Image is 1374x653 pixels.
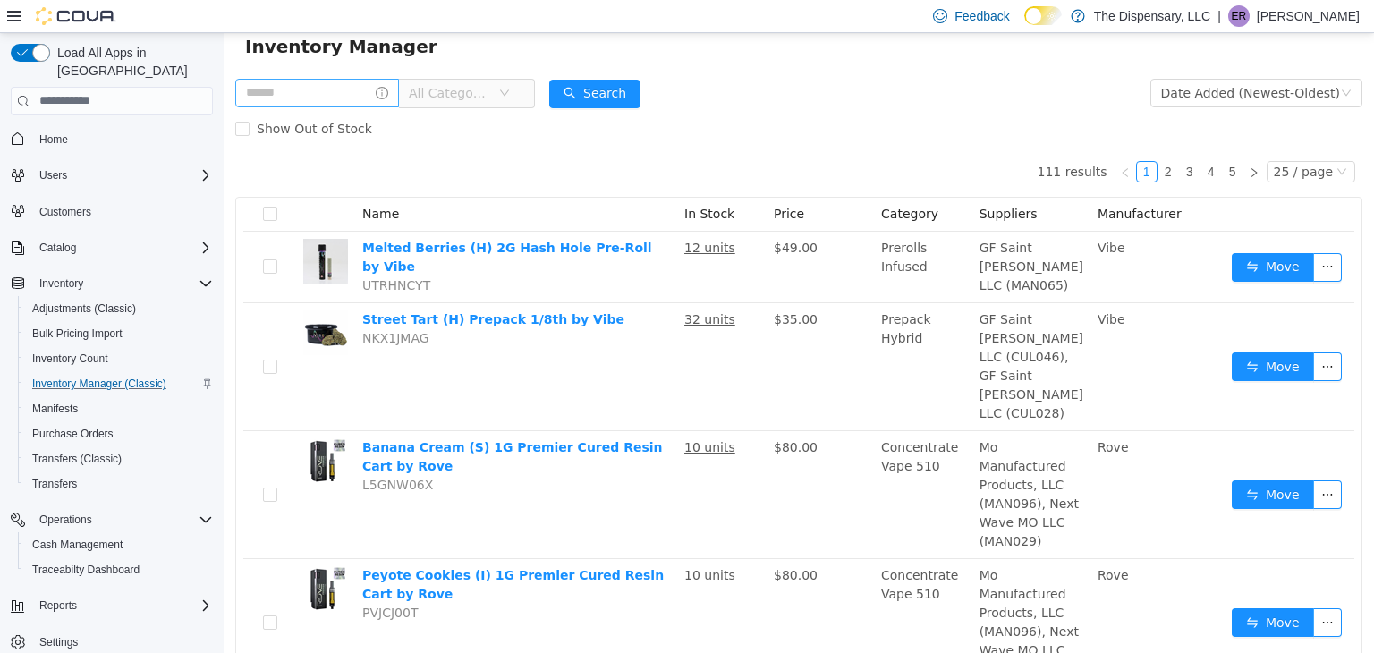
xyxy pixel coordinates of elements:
[1008,319,1090,348] button: icon: swapMove
[814,128,884,149] li: 111 results
[18,557,220,582] button: Traceabilty Dashboard
[657,174,715,188] span: Category
[276,55,286,67] i: icon: down
[25,298,213,319] span: Adjustments (Classic)
[18,371,220,396] button: Inventory Manager (Classic)
[935,129,954,148] a: 2
[32,237,213,259] span: Catalog
[1090,447,1118,476] button: icon: ellipsis
[4,271,220,296] button: Inventory
[25,398,213,420] span: Manifests
[80,533,124,578] img: Peyote Cookies (I) 1G Premier Cured Resin Cart by Rove hero shot
[1232,5,1247,27] span: ER
[913,129,933,148] a: 1
[550,279,594,293] span: $35.00
[32,273,90,294] button: Inventory
[25,323,130,344] a: Bulk Pricing Import
[50,44,213,80] span: Load All Apps in [GEOGRAPHIC_DATA]
[4,126,220,152] button: Home
[550,535,594,549] span: $80.00
[32,165,213,186] span: Users
[25,298,143,319] a: Adjustments (Classic)
[25,373,213,394] span: Inventory Manager (Classic)
[39,513,92,527] span: Operations
[1020,128,1041,149] li: Next Page
[39,168,67,182] span: Users
[18,396,220,421] button: Manifests
[937,47,1116,73] div: Date Added (Newest-Oldest)
[874,208,902,222] span: Vibe
[998,128,1020,149] li: 5
[25,323,213,344] span: Bulk Pricing Import
[1090,575,1118,604] button: icon: ellipsis
[1228,5,1250,27] div: Eduardo Rogel
[1008,447,1090,476] button: icon: swapMove
[32,632,85,653] a: Settings
[152,54,165,66] i: icon: info-circle
[32,477,77,491] span: Transfers
[912,128,934,149] li: 1
[934,128,955,149] li: 2
[139,208,428,241] a: Melted Berries (H) 2G Hash Hole Pre-Roll by Vibe
[956,129,976,148] a: 3
[1217,5,1221,27] p: |
[550,208,594,222] span: $49.00
[32,509,213,530] span: Operations
[756,208,860,259] span: GF Saint [PERSON_NAME] LLC (MAN065)
[36,7,116,25] img: Cova
[25,423,213,445] span: Purchase Orders
[1025,134,1036,145] i: icon: right
[32,301,136,316] span: Adjustments (Classic)
[32,595,213,616] span: Reports
[1117,55,1128,67] i: icon: down
[874,174,958,188] span: Manufacturer
[25,348,213,369] span: Inventory Count
[4,593,220,618] button: Reports
[25,448,129,470] a: Transfers (Classic)
[650,270,749,398] td: Prepack Hybrid
[25,534,130,555] a: Cash Management
[139,407,439,440] a: Banana Cream (S) 1G Premier Cured Resin Cart by Rove
[461,174,511,188] span: In Stock
[954,7,1009,25] span: Feedback
[461,279,512,293] u: 32 units
[4,163,220,188] button: Users
[874,279,902,293] span: Vibe
[25,373,174,394] a: Inventory Manager (Classic)
[4,235,220,260] button: Catalog
[80,405,124,450] img: Banana Cream (S) 1G Premier Cured Resin Cart by Rove hero shot
[26,89,156,103] span: Show Out of Stock
[139,279,401,293] a: Street Tart (H) Prepack 1/8th by Vibe
[39,132,68,147] span: Home
[32,563,140,577] span: Traceabilty Dashboard
[756,279,860,387] span: GF Saint [PERSON_NAME] LLC (CUL046), GF Saint [PERSON_NAME] LLC (CUL028)
[955,128,977,149] li: 3
[1024,6,1062,25] input: Dark Mode
[32,273,213,294] span: Inventory
[25,448,213,470] span: Transfers (Classic)
[32,452,122,466] span: Transfers (Classic)
[18,532,220,557] button: Cash Management
[896,134,907,145] i: icon: left
[32,402,78,416] span: Manifests
[978,129,997,148] a: 4
[32,509,99,530] button: Operations
[874,535,905,549] span: Rove
[39,241,76,255] span: Catalog
[756,174,814,188] span: Suppliers
[4,507,220,532] button: Operations
[139,445,209,459] span: L5GNW06X
[32,538,123,552] span: Cash Management
[1094,5,1210,27] p: The Dispensary, LLC
[891,128,912,149] li: Previous Page
[80,277,124,322] img: Street Tart (H) Prepack 1/8th by Vibe hero shot
[139,174,175,188] span: Name
[756,535,855,643] span: Mo Manufactured Products, LLC (MAN096), Next Wave MO LLC (MAN029)
[32,201,98,223] a: Customers
[4,199,220,225] button: Customers
[1090,220,1118,249] button: icon: ellipsis
[999,129,1019,148] a: 5
[139,245,207,259] span: UTRHNCYT
[32,237,83,259] button: Catalog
